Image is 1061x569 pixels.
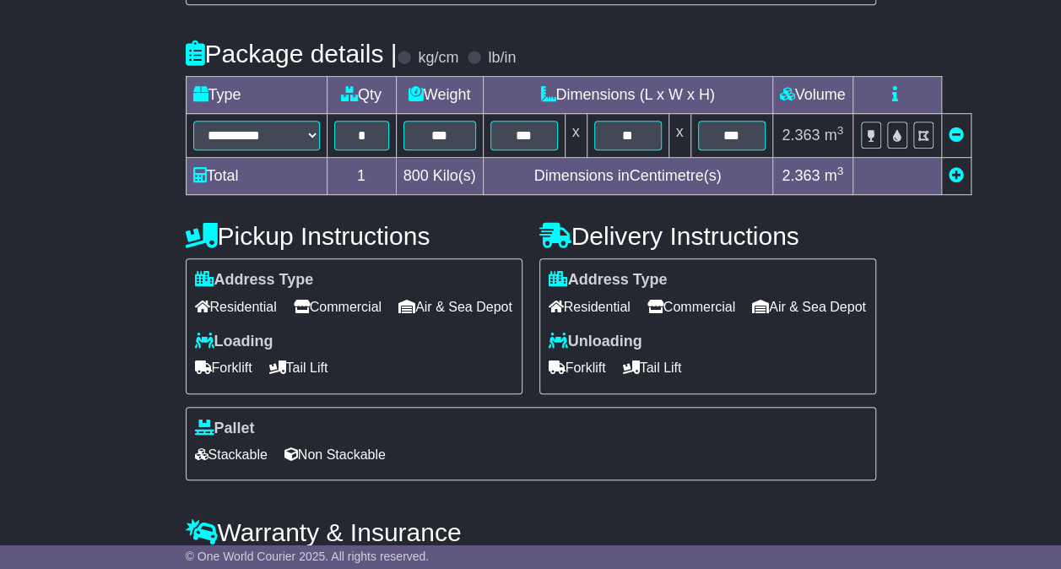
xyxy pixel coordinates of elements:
[186,40,398,68] h4: Package details |
[949,167,964,184] a: Add new item
[647,294,735,320] span: Commercial
[396,158,483,195] td: Kilo(s)
[186,222,522,250] h4: Pickup Instructions
[483,77,772,114] td: Dimensions (L x W x H)
[824,127,843,144] span: m
[752,294,866,320] span: Air & Sea Depot
[195,442,268,468] span: Stackable
[186,550,430,563] span: © One World Courier 2025. All rights reserved.
[327,77,396,114] td: Qty
[294,294,382,320] span: Commercial
[186,77,327,114] td: Type
[782,127,820,144] span: 2.363
[539,222,876,250] h4: Delivery Instructions
[195,271,314,290] label: Address Type
[195,333,273,351] label: Loading
[488,49,516,68] label: lb/in
[195,420,255,438] label: Pallet
[669,114,690,158] td: x
[549,333,642,351] label: Unloading
[824,167,843,184] span: m
[565,114,587,158] td: x
[483,158,772,195] td: Dimensions in Centimetre(s)
[186,158,327,195] td: Total
[195,355,252,381] span: Forklift
[623,355,682,381] span: Tail Lift
[772,77,853,114] td: Volume
[403,167,429,184] span: 800
[836,165,843,177] sup: 3
[284,442,386,468] span: Non Stackable
[186,518,876,546] h4: Warranty & Insurance
[549,355,606,381] span: Forklift
[398,294,512,320] span: Air & Sea Depot
[396,77,483,114] td: Weight
[549,294,631,320] span: Residential
[782,167,820,184] span: 2.363
[269,355,328,381] span: Tail Lift
[327,158,396,195] td: 1
[836,124,843,137] sup: 3
[549,271,668,290] label: Address Type
[195,294,277,320] span: Residential
[418,49,458,68] label: kg/cm
[949,127,964,144] a: Remove this item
